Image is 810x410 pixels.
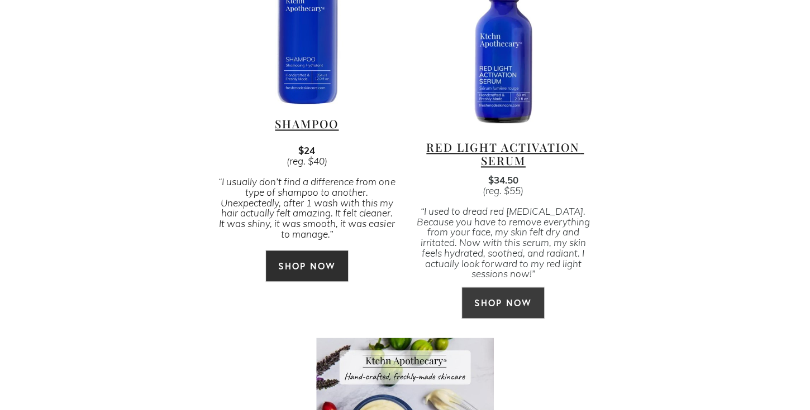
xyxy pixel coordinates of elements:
[298,143,315,157] strong: $24
[426,139,584,168] span: RED LIGHT ACTIVATION SERUM
[461,287,545,319] a: SHOP NOW
[218,175,397,240] em: “I usually don’t find a difference from one type of shampoo to another. Unexpectedly, after 1 was...
[275,116,339,131] span: Shampoo
[417,205,592,280] em: “I used to dread red [MEDICAL_DATA]. Because you have to remove everything from your face, my ski...
[483,184,523,197] em: (reg. $55)
[287,155,327,167] em: (reg. $40)
[488,173,518,186] strong: $34.50
[265,250,349,282] a: SHOP NOW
